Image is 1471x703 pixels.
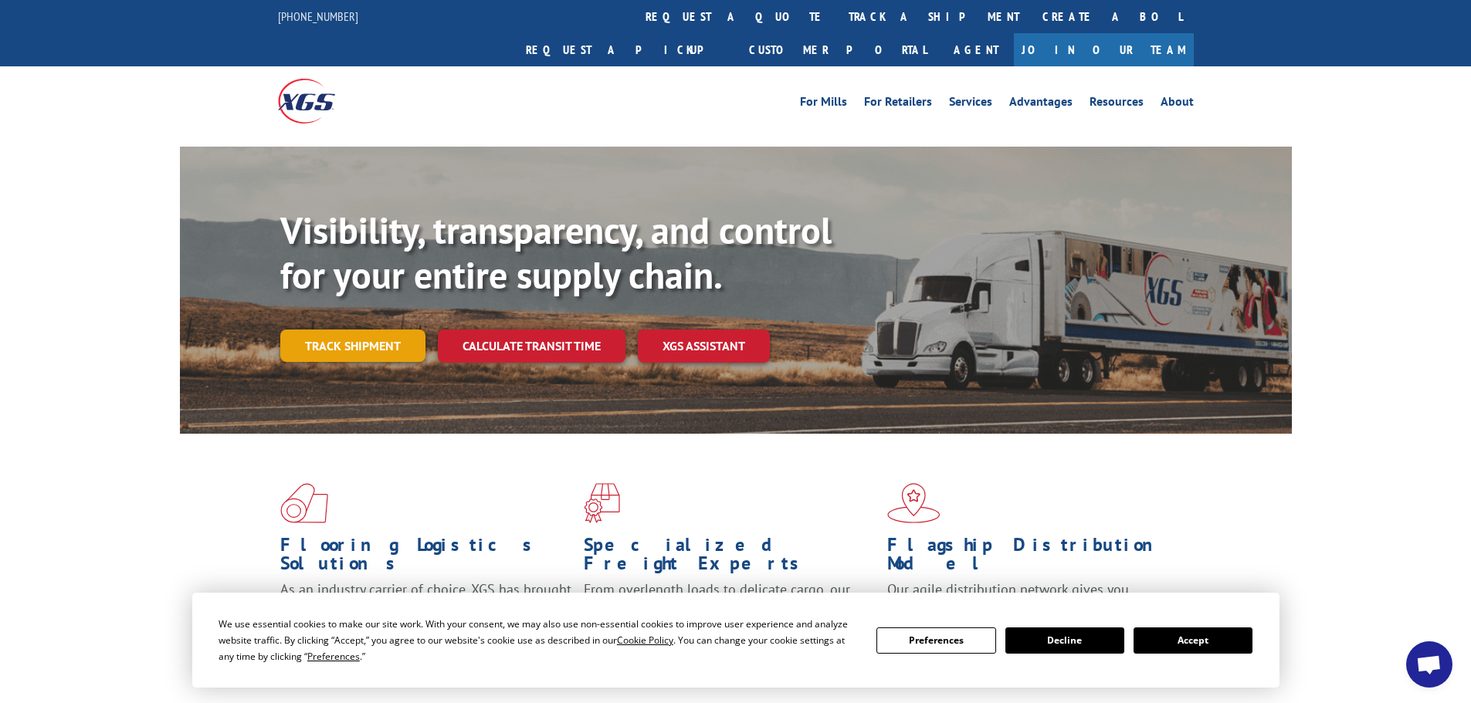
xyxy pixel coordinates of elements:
a: About [1161,96,1194,113]
img: xgs-icon-flagship-distribution-model-red [887,483,941,523]
button: Accept [1134,627,1252,654]
span: Preferences [307,650,360,663]
a: Request a pickup [514,33,737,66]
a: Calculate transit time [438,330,625,363]
div: We use essential cookies to make our site work. With your consent, we may also use non-essential ... [219,616,858,664]
p: From overlength loads to delicate cargo, our experienced staff knows the best way to move your fr... [584,580,876,649]
a: XGS ASSISTANT [638,330,770,363]
h1: Flagship Distribution Model [887,536,1179,580]
a: Services [949,96,992,113]
a: Advantages [1009,96,1073,113]
img: xgs-icon-focused-on-flooring-red [584,483,620,523]
b: Visibility, transparency, and control for your entire supply chain. [280,206,832,299]
a: For Retailers [864,96,932,113]
a: Customer Portal [737,33,938,66]
h1: Flooring Logistics Solutions [280,536,572,580]
h1: Specialized Freight Experts [584,536,876,580]
div: Cookie Consent Prompt [192,593,1279,688]
a: Join Our Team [1014,33,1194,66]
div: Open chat [1406,641,1452,688]
a: Track shipment [280,330,425,362]
a: Agent [938,33,1014,66]
button: Decline [1005,627,1124,654]
span: As an industry carrier of choice, XGS has brought innovation and dedication to flooring logistics... [280,580,571,635]
span: Our agile distribution network gives you nationwide inventory management on demand. [887,580,1171,617]
button: Preferences [876,627,995,654]
span: Cookie Policy [617,634,673,647]
a: [PHONE_NUMBER] [278,8,358,24]
a: Resources [1090,96,1144,113]
a: For Mills [800,96,847,113]
img: xgs-icon-total-supply-chain-intelligence-red [280,483,328,523]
